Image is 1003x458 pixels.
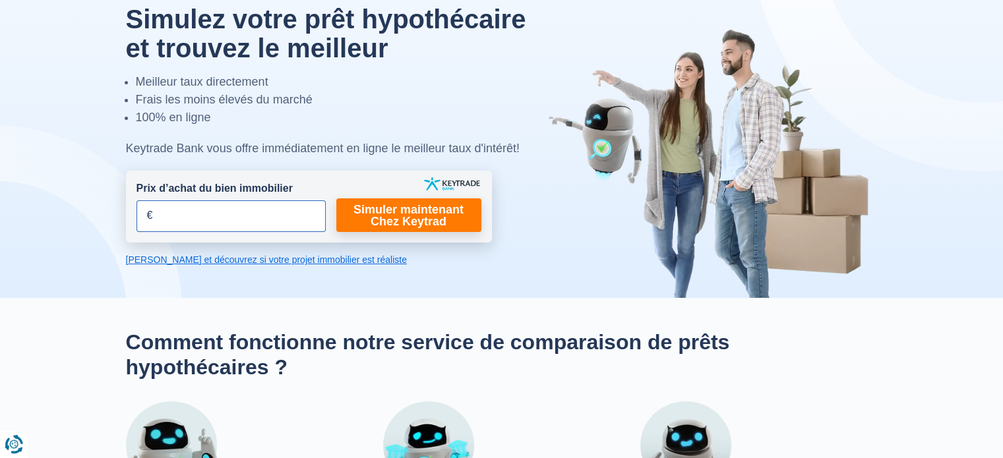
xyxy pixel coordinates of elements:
label: Prix d’achat du bien immobilier [137,181,293,196]
img: keytrade [424,177,480,190]
h2: Comment fonctionne notre service de comparaison de prêts hypothécaires ? [126,329,878,380]
a: [PERSON_NAME] et découvrez si votre projet immobilier est réaliste [126,253,492,266]
li: Frais les moins élevés du marché [136,91,557,109]
li: 100% en ligne [136,109,557,127]
li: Meilleur taux directement [136,73,557,91]
span: € [147,208,153,223]
a: Simuler maintenant Chez Keytrad [336,198,481,232]
h1: Simulez votre prêt hypothécaire et trouvez le meilleur [126,5,557,63]
img: image-hero [548,28,878,298]
div: Keytrade Bank vous offre immédiatement en ligne le meilleur taux d'intérêt! [126,140,557,157]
